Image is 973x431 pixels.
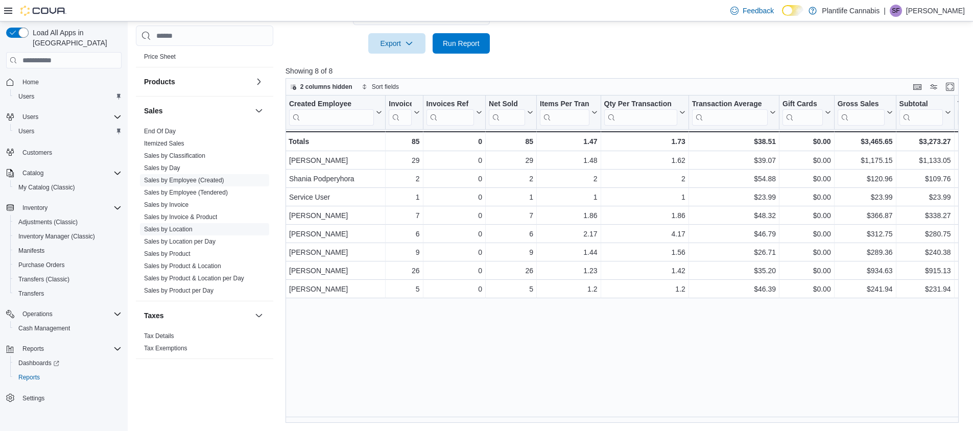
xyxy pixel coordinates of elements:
a: Sales by Location [144,226,193,233]
a: Sales by Invoice & Product [144,213,217,221]
span: Sales by Day [144,164,180,172]
div: Susan Firkola [890,5,902,17]
div: 5 [389,283,419,295]
button: Products [144,77,251,87]
div: $231.94 [899,283,951,295]
div: [PERSON_NAME] [289,228,382,240]
div: [PERSON_NAME] [289,265,382,277]
div: 0 [426,246,482,258]
div: 0 [426,228,482,240]
button: Products [253,76,265,88]
span: Transfers (Classic) [18,275,69,283]
div: 6 [389,228,419,240]
span: Transfers [14,288,122,300]
div: 1.44 [540,246,598,258]
button: Cash Management [10,321,126,336]
a: Reports [14,371,44,384]
div: $23.99 [692,191,776,203]
div: Gross Sales [837,100,884,126]
span: Purchase Orders [18,261,65,269]
div: Gift Card Sales [782,100,823,126]
a: Sales by Product & Location [144,262,221,270]
button: Inventory [2,201,126,215]
span: Users [22,113,38,121]
span: Reports [18,343,122,355]
button: Export [368,33,425,54]
div: $915.13 [899,265,951,277]
div: $35.20 [692,265,776,277]
div: 2 [604,173,685,185]
div: 85 [489,135,533,148]
div: $54.88 [692,173,776,185]
span: Settings [18,392,122,404]
div: Pricing [136,51,273,67]
span: Sales by Invoice [144,201,188,209]
span: Inventory [22,204,48,212]
div: Subtotal [899,100,942,109]
span: Inventory Manager (Classic) [14,230,122,243]
p: Showing 8 of 8 [286,66,966,76]
span: Adjustments (Classic) [14,216,122,228]
span: Customers [22,149,52,157]
span: Reports [18,373,40,381]
div: 0 [426,173,482,185]
div: Gross Sales [837,100,884,109]
div: $23.99 [899,191,951,203]
button: Display options [928,81,940,93]
div: 1.48 [540,154,598,166]
button: Users [10,89,126,104]
div: $338.27 [899,209,951,222]
a: Feedback [726,1,778,21]
a: Dashboards [10,356,126,370]
div: 1.56 [604,246,685,258]
div: $0.00 [782,154,831,166]
div: Sales [136,125,273,301]
button: Adjustments (Classic) [10,215,126,229]
span: Settings [22,394,44,402]
button: Gross Sales [837,100,892,126]
span: Price Sheet [144,53,176,61]
p: [PERSON_NAME] [906,5,965,17]
span: Dashboards [18,359,59,367]
div: $0.00 [782,283,831,295]
div: Items Per Transaction [540,100,589,109]
img: Cova [20,6,66,16]
span: Sales by Product per Day [144,286,213,295]
div: 1.62 [604,154,685,166]
span: Users [14,90,122,103]
div: Invoices Ref [426,100,473,126]
button: Items Per Transaction [540,100,598,126]
a: Inventory Manager (Classic) [14,230,99,243]
button: Catalog [2,166,126,180]
a: Sales by Product per Day [144,287,213,294]
div: Net Sold [489,100,525,109]
span: Sales by Location per Day [144,237,216,246]
div: Invoices Sold [389,100,411,126]
a: Itemized Sales [144,140,184,147]
div: $109.76 [899,173,951,185]
a: Price Sheet [144,53,176,60]
div: 29 [389,154,419,166]
div: Service User [289,191,382,203]
div: 2 [540,173,598,185]
div: $280.75 [899,228,951,240]
div: 1 [489,191,533,203]
button: Purchase Orders [10,258,126,272]
a: Transfers [14,288,48,300]
div: Gift Cards [782,100,823,109]
div: Shania Podperyhora [289,173,382,185]
span: Sales by Employee (Tendered) [144,188,228,197]
div: 1 [389,191,419,203]
button: Operations [18,308,57,320]
span: Users [18,111,122,123]
span: Purchase Orders [14,259,122,271]
span: Manifests [14,245,122,257]
span: Inventory [18,202,122,214]
span: Home [18,76,122,88]
div: 4.17 [604,228,685,240]
div: Net Sold [489,100,525,126]
a: Tax Exemptions [144,345,187,352]
div: 0 [426,209,482,222]
div: $240.38 [899,246,951,258]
